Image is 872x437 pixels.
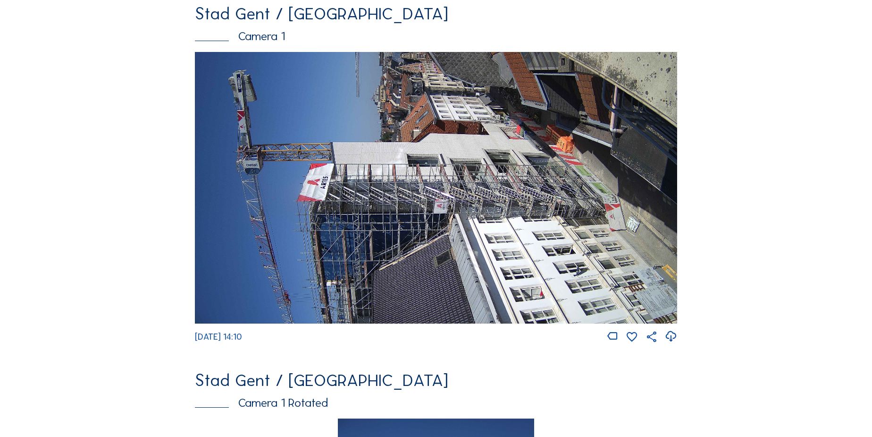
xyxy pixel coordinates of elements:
[195,52,677,324] img: Image
[195,332,242,342] span: [DATE] 14:10
[195,5,677,22] div: Stad Gent / [GEOGRAPHIC_DATA]
[195,30,677,42] div: Camera 1
[195,397,677,409] div: Camera 1 Rotated
[195,372,677,389] div: Stad Gent / [GEOGRAPHIC_DATA]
